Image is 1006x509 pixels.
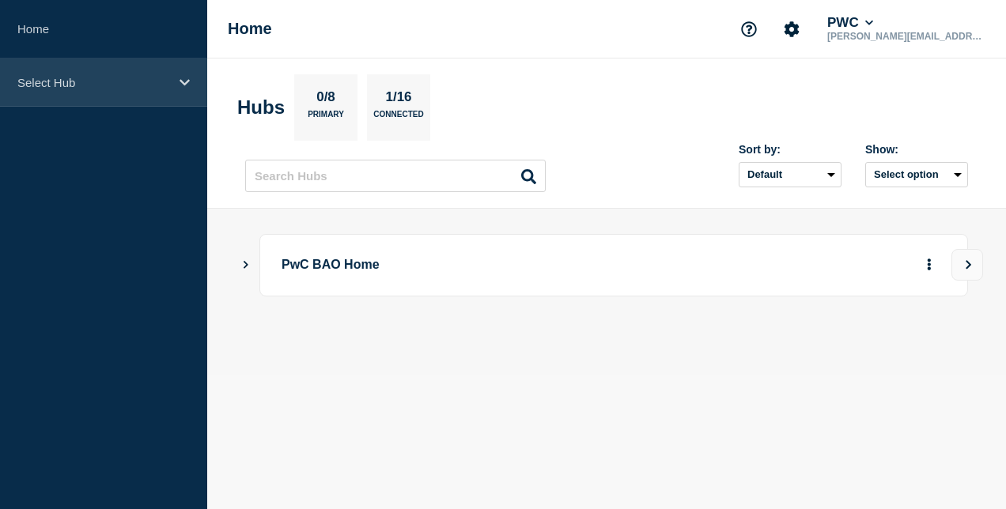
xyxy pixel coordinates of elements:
input: Search Hubs [245,160,546,192]
p: Connected [373,110,423,126]
h1: Home [228,20,272,38]
button: View [951,249,983,281]
button: Select option [865,162,968,187]
p: 1/16 [380,89,418,110]
select: Sort by [739,162,841,187]
button: PWC [824,15,876,31]
div: Sort by: [739,143,841,156]
p: Select Hub [17,76,169,89]
button: More actions [919,251,940,280]
p: 0/8 [311,89,342,110]
p: Primary [308,110,344,126]
h2: Hubs [237,96,285,119]
button: Show Connected Hubs [242,259,250,271]
button: Support [732,13,766,46]
div: Show: [865,143,968,156]
button: Account settings [775,13,808,46]
p: PwC BAO Home [282,251,853,280]
p: [PERSON_NAME][EMAIL_ADDRESS][DOMAIN_NAME] [824,31,989,42]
